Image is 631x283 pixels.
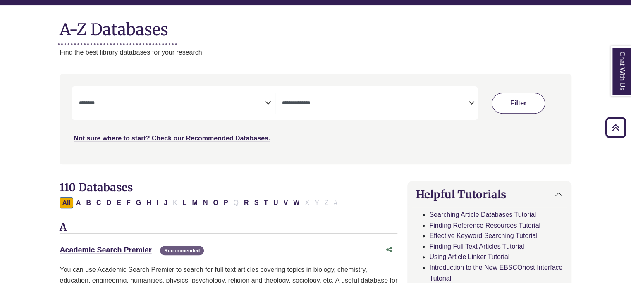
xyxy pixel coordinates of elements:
h1: A-Z Databases [60,14,571,39]
button: Filter Results E [114,197,124,208]
button: Filter Results H [144,197,154,208]
span: 110 Databases [60,181,132,194]
button: Filter Results B [84,197,93,208]
button: Filter Results D [104,197,114,208]
button: Filter Results F [124,197,133,208]
button: All [60,197,73,208]
button: Filter Results S [251,197,261,208]
a: Finding Full Text Articles Tutorial [429,243,524,250]
nav: Search filters [60,74,571,164]
button: Filter Results R [241,197,251,208]
button: Filter Results T [261,197,270,208]
button: Filter Results J [161,197,170,208]
span: Recommended [160,246,204,255]
a: Introduction to the New EBSCOhost Interface Tutorial [429,264,562,282]
a: Back to Top [602,122,629,133]
button: Filter Results C [94,197,104,208]
button: Helpful Tutorials [408,181,571,207]
a: Not sure where to start? Check our Recommended Databases. [74,135,270,142]
a: Academic Search Premier [60,246,151,254]
button: Filter Results O [210,197,220,208]
button: Filter Results G [134,197,143,208]
a: Finding Reference Resources Tutorial [429,222,540,229]
button: Filter Results V [281,197,290,208]
button: Filter Results N [201,197,210,208]
button: Filter Results A [74,197,84,208]
textarea: Search [79,100,265,107]
button: Submit for Search Results [492,93,545,114]
button: Filter Results I [154,197,161,208]
button: Filter Results M [189,197,200,208]
button: Filter Results L [180,197,189,208]
a: Using Article Linker Tutorial [429,253,509,260]
a: Effective Keyword Searching Tutorial [429,232,537,239]
p: Find the best library databases for your research. [60,47,571,58]
button: Filter Results U [271,197,281,208]
div: Alpha-list to filter by first letter of database name [60,199,341,206]
button: Share this database [381,242,397,258]
textarea: Search [282,100,468,107]
button: Filter Results P [221,197,231,208]
a: Searching Article Databases Tutorial [429,211,536,218]
h3: A [60,221,397,234]
button: Filter Results W [291,197,302,208]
